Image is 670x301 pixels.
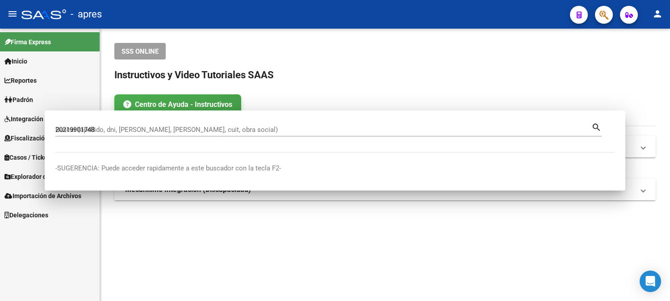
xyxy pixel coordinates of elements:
span: Padrón [4,95,33,105]
span: Delegaciones [4,210,48,220]
span: Explorador de Archivos [4,172,76,182]
mat-icon: menu [7,8,18,19]
div: Open Intercom Messenger [640,271,661,292]
p: -SUGERENCIA: Puede acceder rapidamente a este buscador con la tecla F2- [55,163,615,174]
mat-icon: search [591,121,602,132]
span: Firma Express [4,37,51,47]
h2: Instructivos y Video Tutoriales SAAS [114,67,656,84]
span: Integración (discapacidad) [4,114,87,124]
mat-icon: person [652,8,663,19]
span: Casos / Tickets [4,153,53,162]
span: - apres [71,4,102,24]
span: Importación de Archivos [4,191,81,201]
a: Centro de Ayuda - Instructivos [114,94,241,115]
span: Inicio [4,56,27,66]
span: Fiscalización RG [4,133,58,143]
span: SSS ONLINE [121,47,159,55]
span: Reportes [4,76,37,85]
